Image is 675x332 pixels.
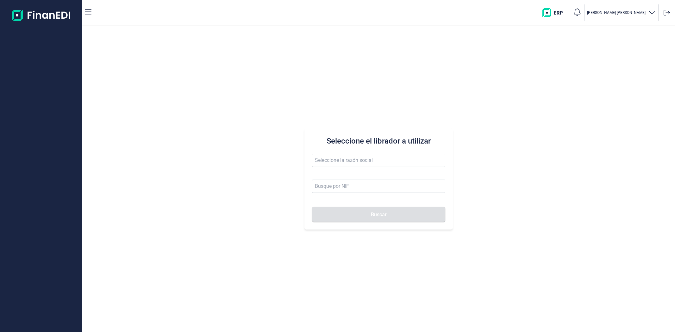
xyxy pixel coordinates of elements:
[587,10,646,15] p: [PERSON_NAME] [PERSON_NAME]
[312,136,445,146] h3: Seleccione el librador a utilizar
[312,207,445,222] button: Buscar
[542,8,567,17] img: erp
[587,8,656,17] button: [PERSON_NAME] [PERSON_NAME]
[312,154,445,167] input: Seleccione la razón social
[371,212,387,217] span: Buscar
[12,5,71,25] img: Logo de aplicación
[312,180,445,193] input: Busque por NIF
